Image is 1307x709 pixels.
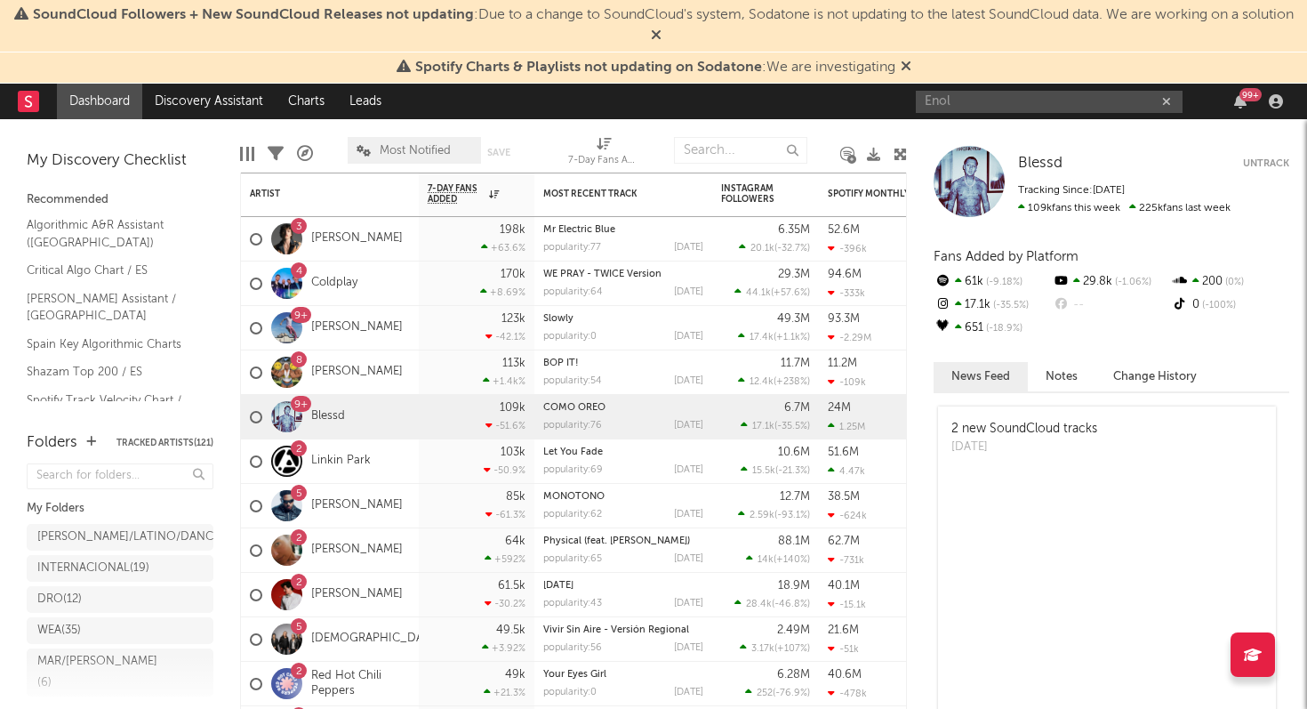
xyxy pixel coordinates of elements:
[721,183,783,205] div: Instagram Followers
[27,261,196,280] a: Critical Algo Chart / ES
[916,91,1183,113] input: Search for artists
[485,553,525,565] div: +592 %
[311,454,371,469] a: Linkin Park
[415,60,762,75] span: Spotify Charts & Playlists not updating on Sodatone
[485,509,525,520] div: -61.3 %
[27,555,213,582] a: INTERNACIONAL(19)
[498,580,525,592] div: 61.5k
[27,463,213,489] input: Search for folders...
[777,422,807,431] span: -35.5 %
[1018,155,1062,173] a: Blessd
[750,333,774,342] span: 17.4k
[496,624,525,636] div: 49.5k
[746,288,771,298] span: 44.1k
[415,60,895,75] span: : We are investigating
[502,358,525,369] div: 113k
[951,420,1097,439] div: 2 new SoundCloud tracks
[674,643,703,653] div: [DATE]
[543,421,602,431] div: popularity: 76
[543,670,606,680] a: Your Eyes Girl
[828,491,860,503] div: 38.5M
[674,688,703,697] div: [DATE]
[311,409,345,424] a: Blessd
[828,224,860,236] div: 52.6M
[27,586,213,613] a: DRO(12)
[828,421,865,432] div: 1.25M
[543,225,703,235] div: Mr Electric Blue
[311,587,403,602] a: [PERSON_NAME]
[828,536,860,547] div: 62.7M
[951,439,1097,456] div: [DATE]
[828,269,862,280] div: 94.6M
[674,510,703,520] div: [DATE]
[543,376,602,386] div: popularity: 54
[543,225,615,235] a: Mr Electric Blue
[828,688,867,699] div: -478k
[778,466,807,476] span: -21.3 %
[674,599,703,608] div: [DATE]
[27,289,196,326] a: [PERSON_NAME] Assistant / [GEOGRAPHIC_DATA]
[781,358,810,369] div: 11.7M
[501,447,525,458] div: 103k
[738,331,810,342] div: ( )
[33,8,1294,22] span: : Due to a change to SoundCloud's system, Sodatone is not updating to the latest SoundCloud data....
[311,365,403,380] a: [PERSON_NAME]
[1234,94,1247,109] button: 99+
[1112,278,1151,287] span: -1.06 %
[543,625,703,635] div: Vivir Sin Aire - Versión Regional
[934,294,1052,317] div: 17.1k
[934,317,1052,340] div: 651
[27,432,77,454] div: Folders
[543,536,703,546] div: Physical (feat. Troye Sivan)
[828,624,859,636] div: 21.6M
[757,689,773,698] span: 252
[1239,88,1262,101] div: 99 +
[828,599,866,610] div: -15.1k
[734,286,810,298] div: ( )
[828,510,867,521] div: -624k
[934,250,1078,263] span: Fans Added by Platform
[311,231,403,246] a: [PERSON_NAME]
[500,402,525,414] div: 109k
[828,643,859,655] div: -51k
[57,84,142,119] a: Dashboard
[543,359,579,368] a: BOP IT!
[543,643,602,653] div: popularity: 56
[828,376,866,388] div: -109k
[311,320,403,335] a: [PERSON_NAME]
[543,332,597,342] div: popularity: 0
[828,332,871,343] div: -2.29M
[651,29,662,44] span: Dismiss
[828,580,860,592] div: 40.1M
[990,301,1029,310] span: -35.5 %
[543,403,605,413] a: COMO OREO
[828,669,862,681] div: 40.6M
[674,137,807,164] input: Search...
[543,670,703,680] div: Your Eyes Girl
[674,421,703,431] div: [DATE]
[1243,155,1289,173] button: Untrack
[505,536,525,547] div: 64k
[543,510,602,520] div: popularity: 62
[738,509,810,520] div: ( )
[746,600,772,609] span: 28.4k
[543,403,703,413] div: COMO OREO
[311,632,441,647] a: [DEMOGRAPHIC_DATA]
[311,543,403,558] a: [PERSON_NAME]
[543,359,703,368] div: BOP IT!
[297,128,313,180] div: A&R Pipeline
[568,150,639,172] div: 7-Day Fans Added (7-Day Fans Added)
[778,447,810,458] div: 10.6M
[27,524,213,551] a: [PERSON_NAME]/LATINO/DANCE(38)
[506,491,525,503] div: 85k
[543,688,597,697] div: popularity: 0
[776,555,807,565] span: +140 %
[543,492,605,502] a: MONÓTONO
[543,581,703,591] div: December 25th
[674,554,703,564] div: [DATE]
[1018,185,1125,196] span: Tracking Since: [DATE]
[505,669,525,681] div: 49k
[774,288,807,298] span: +57.6 %
[543,581,573,591] a: [DATE]
[27,617,213,644] a: WEA(35)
